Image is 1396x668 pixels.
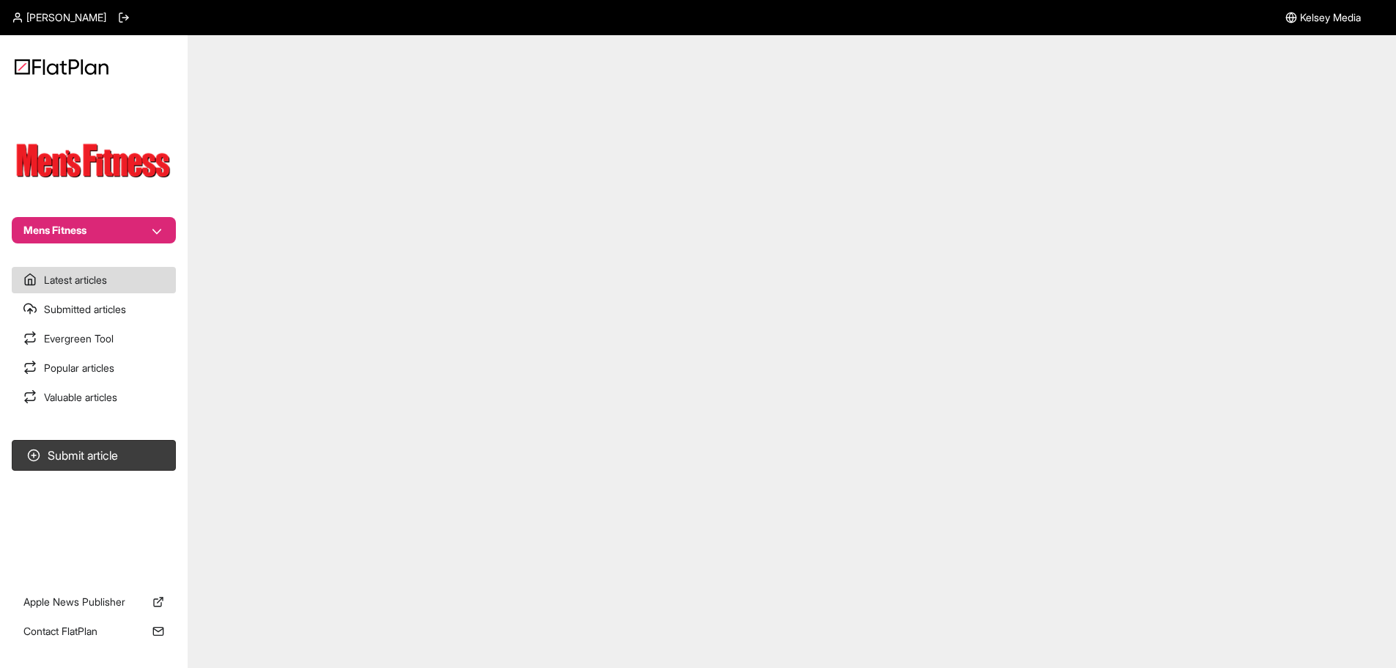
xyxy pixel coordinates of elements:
a: Latest articles [12,267,176,293]
a: Contact FlatPlan [12,618,176,645]
a: Evergreen Tool [12,326,176,352]
a: Valuable articles [12,384,176,411]
button: Mens Fitness [12,217,176,243]
button: Submit article [12,440,176,471]
a: Submitted articles [12,296,176,323]
a: [PERSON_NAME] [12,10,106,25]
img: Logo [15,59,108,75]
span: [PERSON_NAME] [26,10,106,25]
span: Kelsey Media [1300,10,1361,25]
img: Publication Logo [12,136,176,188]
a: Apple News Publisher [12,589,176,615]
a: Popular articles [12,355,176,381]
